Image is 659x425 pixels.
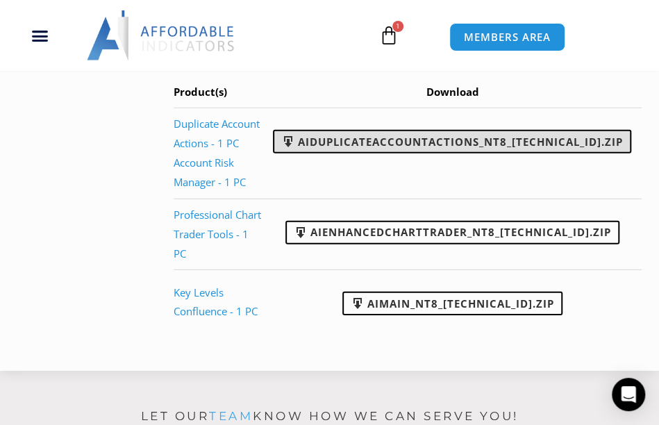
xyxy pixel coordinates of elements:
[449,23,565,51] a: MEMBERS AREA
[612,378,645,411] div: Open Intercom Messenger
[358,15,419,56] a: 1
[174,85,227,99] span: Product(s)
[174,156,246,189] a: Account Risk Manager - 1 PC
[392,21,403,32] span: 1
[285,221,619,244] a: AIEnhancedChartTrader_NT8_[TECHNICAL_ID].zip
[464,32,551,42] span: MEMBERS AREA
[7,22,72,49] div: Menu Toggle
[273,130,631,153] a: AIDuplicateAccountActions_NT8_[TECHNICAL_ID].zip
[342,292,562,315] a: AIMain_NT8_[TECHNICAL_ID].zip
[174,117,260,150] a: Duplicate Account Actions - 1 PC
[174,208,261,260] a: Professional Chart Trader Tools - 1 PC
[87,10,236,60] img: LogoAI | Affordable Indicators – NinjaTrader
[426,85,479,99] span: Download
[209,409,253,423] a: team
[174,285,258,319] a: Key Levels Confluence - 1 PC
